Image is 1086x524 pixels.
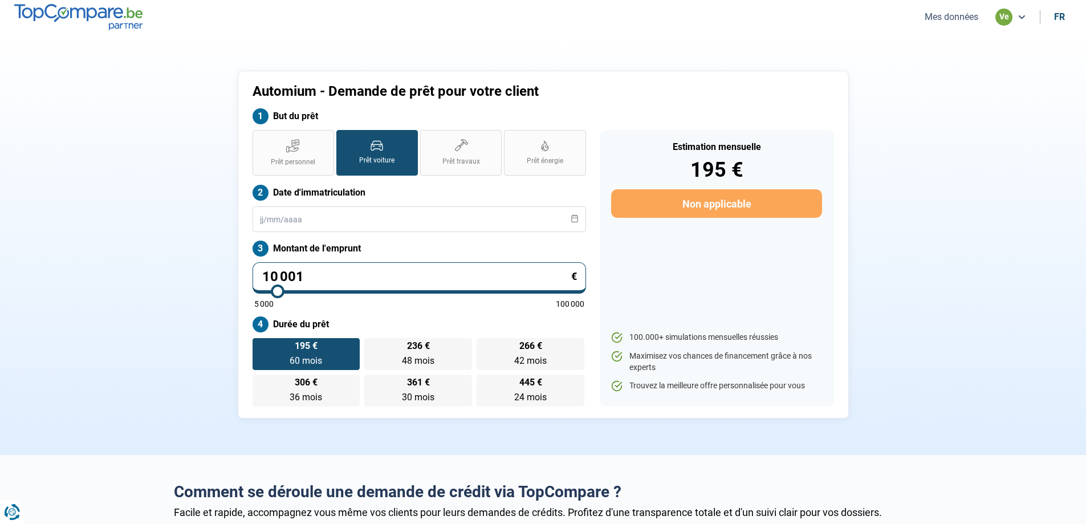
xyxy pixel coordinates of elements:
[290,392,322,403] span: 36 mois
[611,143,821,152] div: Estimation mensuelle
[514,392,547,403] span: 24 mois
[290,355,322,366] span: 60 mois
[407,342,430,351] span: 236 €
[556,300,584,308] span: 100 000
[253,185,586,201] label: Date d'immatriculation
[611,189,821,218] button: Non applicable
[611,351,821,373] li: Maximisez vos chances de financement grâce à nos experts
[407,378,430,387] span: 361 €
[519,378,542,387] span: 445 €
[253,241,586,257] label: Montant de l'emprunt
[253,83,685,100] h1: Automium - Demande de prêt pour votre client
[611,332,821,343] li: 100.000+ simulations mensuelles réussies
[174,506,913,518] div: Facile et rapide, accompagnez vous même vos clients pour leurs demandes de crédits. Profitez d'un...
[359,156,394,165] span: Prêt voiture
[995,9,1012,26] div: ve
[253,108,586,124] label: But du prêt
[271,157,315,167] span: Prêt personnel
[295,342,318,351] span: 195 €
[921,11,982,23] button: Mes données
[254,300,274,308] span: 5 000
[527,156,563,166] span: Prêt énergie
[1054,11,1065,22] div: fr
[519,342,542,351] span: 266 €
[295,378,318,387] span: 306 €
[611,380,821,392] li: Trouvez la meilleure offre personnalisée pour vous
[253,206,586,232] input: jj/mm/aaaa
[442,157,480,166] span: Prêt travaux
[402,355,434,366] span: 48 mois
[174,482,913,502] h2: Comment se déroule une demande de crédit via TopCompare ?
[402,392,434,403] span: 30 mois
[571,271,577,282] span: €
[253,316,586,332] label: Durée du prêt
[14,4,143,30] img: TopCompare.be
[611,160,821,180] div: 195 €
[514,355,547,366] span: 42 mois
